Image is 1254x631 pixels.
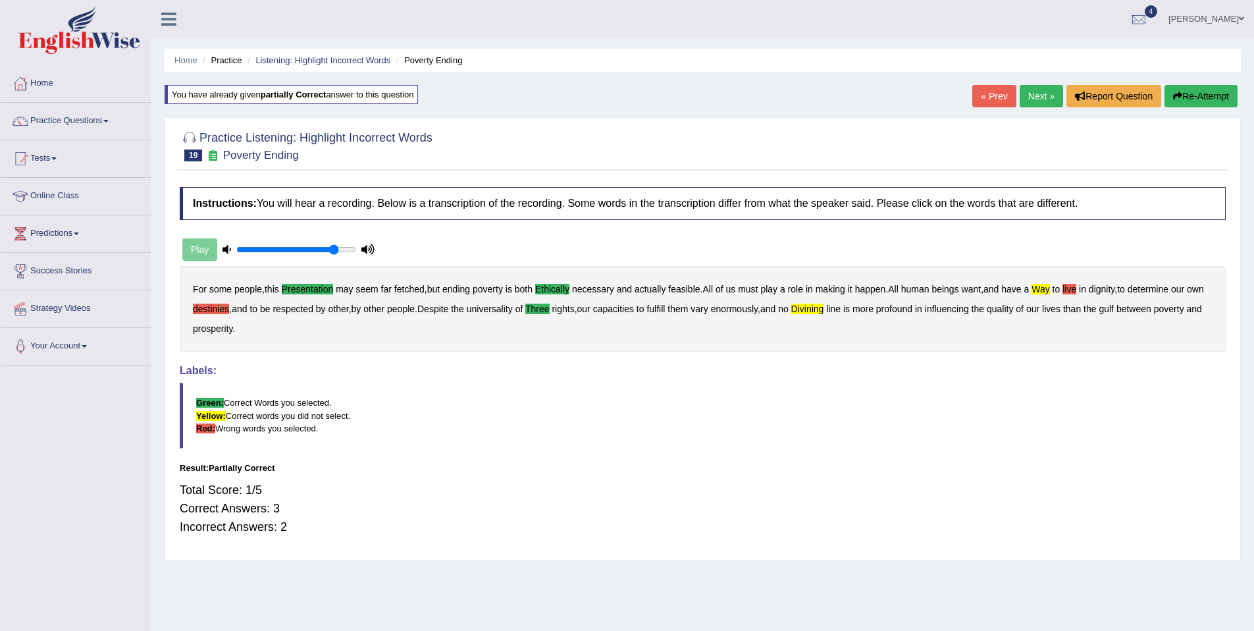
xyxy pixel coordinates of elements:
a: Success Stories [1,253,151,286]
b: happen [855,284,886,294]
b: in [806,284,813,294]
b: seem [355,284,378,294]
b: play [760,284,777,294]
b: more [852,304,874,314]
b: in [1079,284,1086,294]
b: far [381,284,392,294]
b: dignity [1089,284,1114,294]
b: line [826,304,841,314]
b: other [328,304,349,314]
b: rights [552,304,574,314]
b: to [249,304,257,314]
h4: You will hear a recording. Below is a transcription of the recording. Some words in the transcrip... [180,187,1226,220]
a: Predictions [1,215,151,248]
b: Instructions: [193,198,257,209]
b: lives [1042,304,1060,314]
b: respected [273,304,313,314]
b: determine [1128,284,1168,294]
b: quality [987,304,1013,314]
span: 19 [184,150,202,161]
b: and [983,284,999,294]
a: Home [174,55,197,65]
b: For [193,284,207,294]
b: necessary [572,284,614,294]
b: to [637,304,644,314]
b: ethically [535,284,569,294]
div: , , . . , , , , . , , . [180,266,1226,352]
b: by [352,304,361,314]
blockquote: Correct Words you selected. Correct words you did not select. Wrong words you selected. [180,383,1226,448]
b: by [316,304,326,314]
b: them [667,304,688,314]
b: vary [691,304,708,314]
b: want [962,284,981,294]
b: the [1084,304,1096,314]
b: in [915,304,922,314]
a: Strategy Videos [1,290,151,323]
b: than [1063,304,1081,314]
a: Practice Questions [1,103,151,136]
li: Poverty Ending [393,54,462,67]
b: own [1187,284,1204,294]
b: it [848,284,852,294]
h4: Labels: [180,365,1226,377]
button: Report Question [1066,85,1161,107]
b: of [716,284,723,294]
b: universality [467,304,513,314]
b: actually [635,284,666,294]
b: is [843,304,850,314]
b: human [901,284,929,294]
b: have [1001,284,1021,294]
b: capacities [593,304,634,314]
b: the [451,304,463,314]
b: enormously [711,304,758,314]
b: Red: [196,424,215,433]
b: and [760,304,775,314]
b: three [525,304,550,314]
a: Online Class [1,178,151,211]
b: making [816,284,845,294]
b: but [427,284,440,294]
b: and [1187,304,1202,314]
b: role [788,284,803,294]
b: of [515,304,523,314]
b: must [738,284,758,294]
b: poverty [473,284,503,294]
b: to [1117,284,1125,294]
b: profound [876,304,912,314]
b: our [1026,304,1039,314]
a: Your Account [1,328,151,361]
b: and [617,284,632,294]
b: All [888,284,899,294]
b: All [702,284,713,294]
b: poverty [1154,304,1184,314]
b: beings [931,284,958,294]
span: 4 [1145,5,1158,18]
b: presentation [282,284,334,294]
b: the [972,304,984,314]
b: other [363,304,384,314]
b: our [1171,284,1184,294]
a: Tests [1,140,151,173]
b: to [1053,284,1060,294]
div: Result: [180,462,1226,474]
b: gulf [1099,304,1114,314]
b: way [1032,284,1049,294]
small: Exam occurring question [205,150,219,162]
b: Despite [417,304,448,314]
b: divining [791,304,824,314]
b: no [778,304,789,314]
b: people [234,284,262,294]
a: Next » [1020,85,1063,107]
b: a [780,284,785,294]
b: feasible [668,284,700,294]
button: Re-Attempt [1164,85,1238,107]
b: destinies [193,304,229,314]
b: influencing [925,304,969,314]
small: Poverty Ending [223,149,299,161]
b: partially correct [261,90,327,99]
b: people [387,304,415,314]
b: fetched [394,284,425,294]
b: both [515,284,533,294]
b: Yellow: [196,411,226,421]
